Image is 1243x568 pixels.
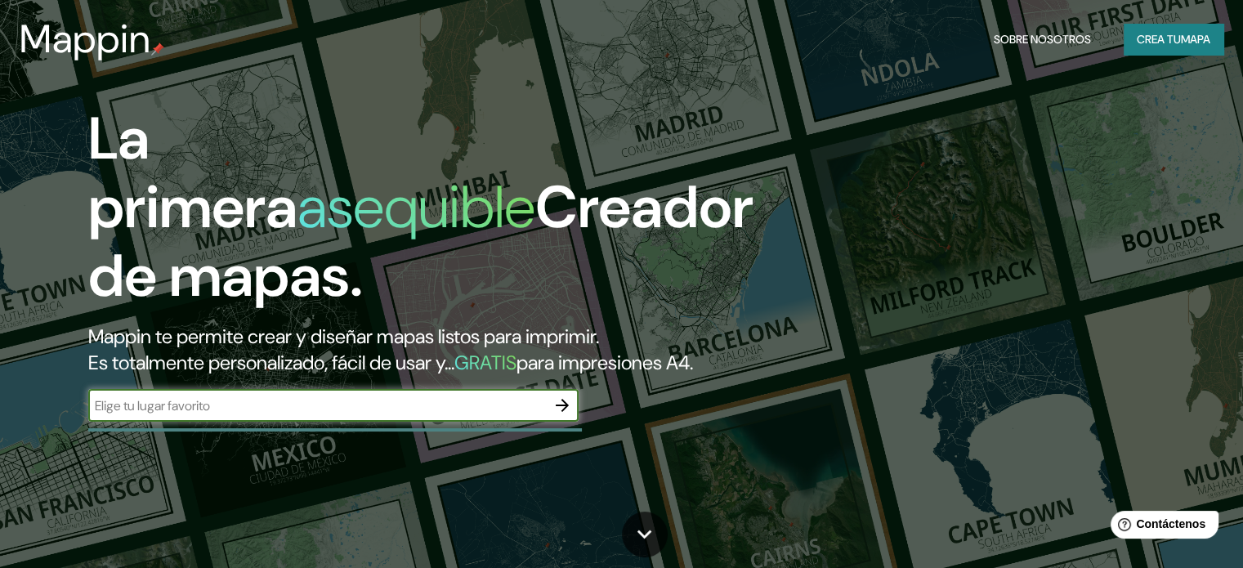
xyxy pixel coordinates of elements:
[88,169,753,314] font: Creador de mapas.
[88,324,599,349] font: Mappin te permite crear y diseñar mapas listos para imprimir.
[20,13,151,65] font: Mappin
[88,396,546,415] input: Elige tu lugar favorito
[1098,504,1225,550] iframe: Lanzador de widgets de ayuda
[151,42,164,56] img: pin de mapeo
[516,350,693,375] font: para impresiones A4.
[1124,24,1223,55] button: Crea tumapa
[88,101,297,245] font: La primera
[454,350,516,375] font: GRATIS
[994,32,1091,47] font: Sobre nosotros
[88,350,454,375] font: Es totalmente personalizado, fácil de usar y...
[297,169,535,245] font: asequible
[987,24,1098,55] button: Sobre nosotros
[1137,32,1181,47] font: Crea tu
[1181,32,1210,47] font: mapa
